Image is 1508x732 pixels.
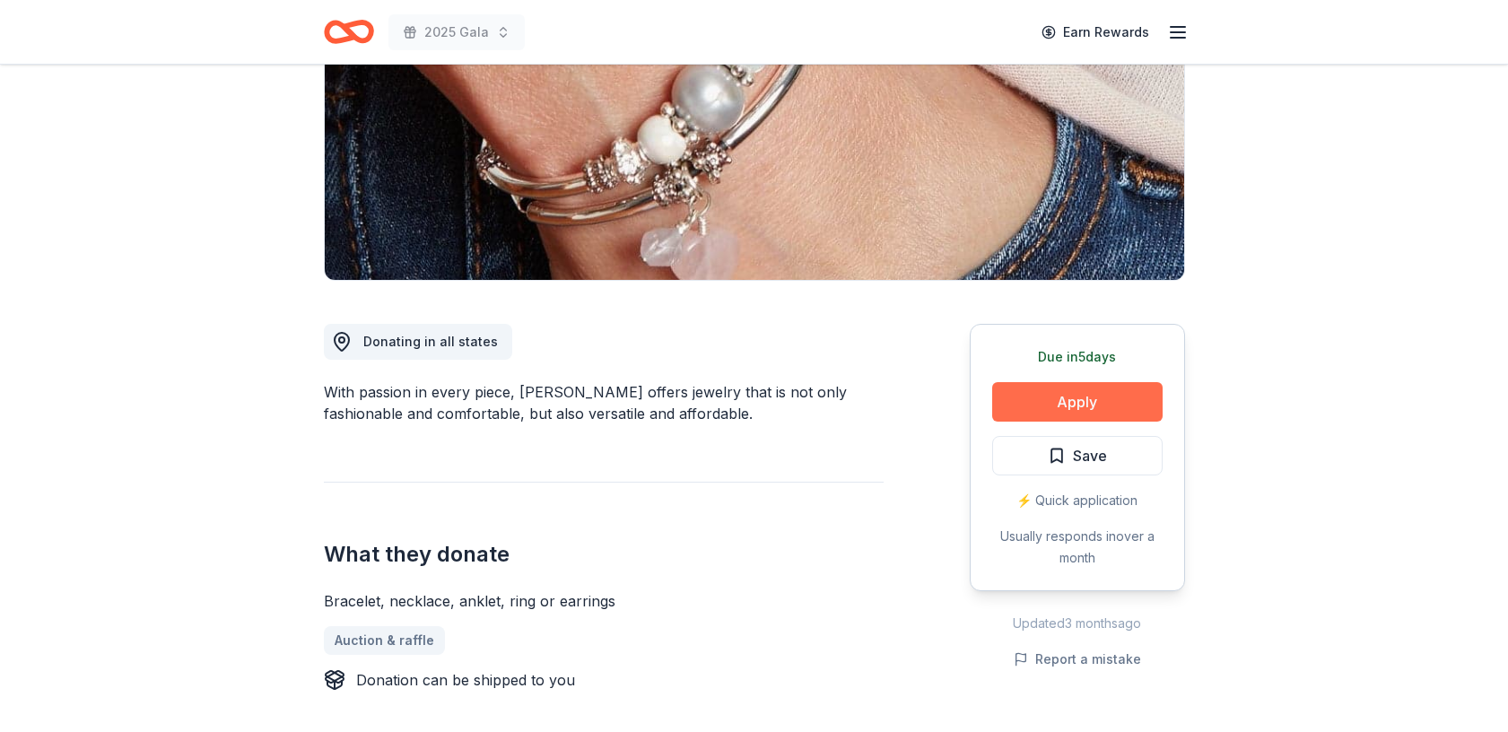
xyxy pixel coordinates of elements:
[388,14,525,50] button: 2025 Gala
[324,381,884,424] div: With passion in every piece, [PERSON_NAME] offers jewelry that is not only fashionable and comfor...
[970,613,1185,634] div: Updated 3 months ago
[1031,16,1160,48] a: Earn Rewards
[324,540,884,569] h2: What they donate
[1014,649,1141,670] button: Report a mistake
[1073,444,1107,467] span: Save
[992,526,1163,569] div: Usually responds in over a month
[992,346,1163,368] div: Due in 5 days
[424,22,489,43] span: 2025 Gala
[356,669,575,691] div: Donation can be shipped to you
[324,626,445,655] a: Auction & raffle
[324,590,884,612] div: Bracelet, necklace, anklet, ring or earrings
[363,334,498,349] span: Donating in all states
[324,11,374,53] a: Home
[992,382,1163,422] button: Apply
[992,490,1163,511] div: ⚡️ Quick application
[992,436,1163,475] button: Save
